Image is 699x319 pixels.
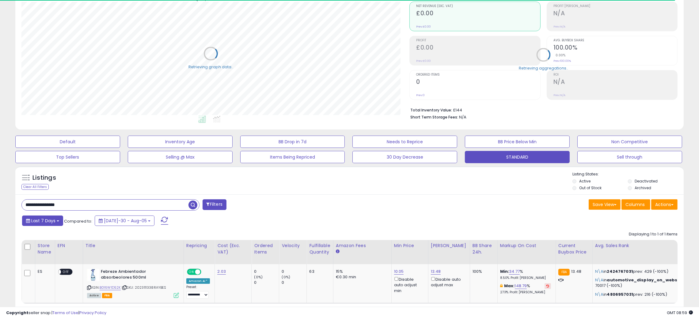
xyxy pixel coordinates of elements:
[558,269,570,276] small: FBA
[282,242,304,249] div: Velocity
[31,218,55,224] span: Last 7 Days
[595,242,696,249] div: Avg. Sales Rank
[15,151,120,163] button: Top Sellers
[240,151,345,163] button: Items Being Repriced
[500,276,551,280] p: 8.50% Profit [PERSON_NAME]
[558,242,590,255] div: Current Buybox Price
[309,269,328,274] div: 63
[6,310,28,316] strong: Copyright
[85,242,181,249] div: Title
[186,285,210,299] div: Preset:
[61,269,71,275] span: OFF
[32,174,56,182] h5: Listings
[100,285,121,290] a: B016W1D52K
[186,278,210,284] div: Amazon AI *
[64,218,92,224] span: Compared to:
[509,268,520,275] a: 34.77
[87,293,101,298] span: All listings currently available for purchase on Amazon
[577,151,682,163] button: Sell through
[336,274,387,280] div: €0.30 min
[58,242,80,249] div: EFN
[431,242,467,249] div: [PERSON_NAME]
[22,216,63,226] button: Last 7 Days
[500,290,551,295] p: 27.11% Profit [PERSON_NAME]
[572,171,684,177] p: Listing States:
[500,268,509,274] b: Min:
[309,242,330,255] div: Fulfillable Quantity
[589,199,621,210] button: Save View
[595,268,603,274] span: N\A
[87,269,179,297] div: ASIN:
[607,291,633,297] span: 4806957031
[394,268,404,275] a: 10.05
[579,185,602,190] label: Out of Stock
[102,293,112,298] span: FBA
[571,268,581,274] span: 13.48
[515,283,527,289] a: 148.79
[500,242,553,249] div: Markup on Cost
[394,276,424,294] div: Disable auto adjust min
[38,269,50,274] div: ES
[595,277,694,288] p: in prev: 70017 (-100%)
[188,269,195,275] span: ON
[595,291,603,297] span: N\A
[651,199,678,210] button: Actions
[635,185,651,190] label: Archived
[465,151,570,163] button: STANDARD
[504,283,515,289] b: Max:
[352,136,457,148] button: Needs to Reprice
[282,280,306,285] div: 0
[473,242,495,255] div: BB Share 24h.
[15,136,120,148] button: Default
[500,283,551,295] div: %
[431,268,441,275] a: 13.48
[6,310,106,316] div: seller snap | |
[188,64,233,69] div: Retrieving graph data..
[500,269,551,280] div: %
[473,269,493,274] div: 100%
[621,199,650,210] button: Columns
[595,292,694,297] p: in prev: 216 (-100%)
[95,216,154,226] button: [DATE]-30 - Aug-05
[79,310,106,316] a: Privacy Policy
[607,268,633,274] span: 2424767031
[101,269,175,282] b: Febreze Ambientador absorbeolores 500ml
[203,199,226,210] button: Filters
[217,242,249,255] div: Cost (Exc. VAT)
[629,231,678,237] div: Displaying 1 to 1 of 1 items
[577,136,682,148] button: Non Competitive
[336,242,389,249] div: Amazon Fees
[595,277,603,283] span: N\A
[128,151,233,163] button: Selling @ Max
[254,280,279,285] div: 0
[21,184,49,190] div: Clear All Filters
[336,249,340,254] small: Amazon Fees.
[635,178,658,184] label: Deactivated
[519,65,568,71] div: Retrieving aggregations..
[240,136,345,148] button: BB Drop in 7d
[122,285,166,290] span: | SKU: 2023111338RAYBES
[282,275,290,280] small: (0%)
[465,136,570,148] button: BB Price Below Min
[104,218,147,224] span: [DATE]-30 - Aug-05
[595,269,694,274] p: in prev: 429 (-100%)
[186,242,212,249] div: Repricing
[254,269,279,274] div: 0
[579,178,591,184] label: Active
[254,242,276,255] div: Ordered Items
[282,269,306,274] div: 0
[607,277,684,283] span: automotive_display_on_website
[394,242,426,249] div: Min Price
[336,269,387,274] div: 15%
[667,310,693,316] span: 2025-08-13 08:59 GMT
[497,240,556,264] th: The percentage added to the cost of goods (COGS) that forms the calculator for Min & Max prices.
[217,268,226,275] a: 2.03
[625,201,645,208] span: Columns
[200,269,210,275] span: OFF
[87,269,99,281] img: 41IMM+84b1L._SL40_.jpg
[431,276,465,288] div: Disable auto adjust max
[128,136,233,148] button: Inventory Age
[52,310,78,316] a: Terms of Use
[38,242,52,255] div: Store Name
[352,151,457,163] button: 30 Day Decrease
